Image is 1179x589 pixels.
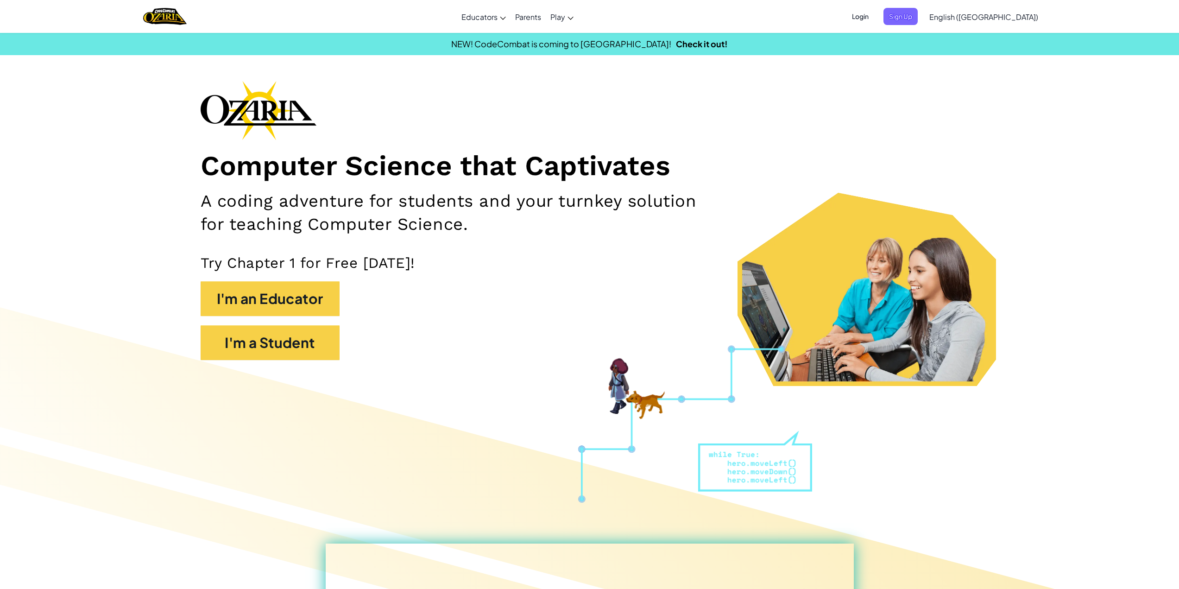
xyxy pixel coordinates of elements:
button: Sign Up [883,8,918,25]
span: English ([GEOGRAPHIC_DATA]) [929,12,1038,22]
button: I'm a Student [201,325,340,360]
a: English ([GEOGRAPHIC_DATA]) [925,4,1043,29]
h1: Computer Science that Captivates [201,149,979,183]
span: Play [550,12,565,22]
span: Educators [461,12,498,22]
h2: A coding adventure for students and your turnkey solution for teaching Computer Science. [201,190,722,235]
img: Home [143,7,186,26]
button: Login [846,8,874,25]
p: Try Chapter 1 for Free [DATE]! [201,254,979,272]
a: Educators [457,4,511,29]
img: Ozaria branding logo [201,81,316,140]
span: NEW! CodeCombat is coming to [GEOGRAPHIC_DATA]! [451,38,671,49]
a: Ozaria by CodeCombat logo [143,7,186,26]
a: Play [546,4,578,29]
a: Check it out! [676,38,728,49]
button: I'm an Educator [201,281,340,316]
a: Parents [511,4,546,29]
